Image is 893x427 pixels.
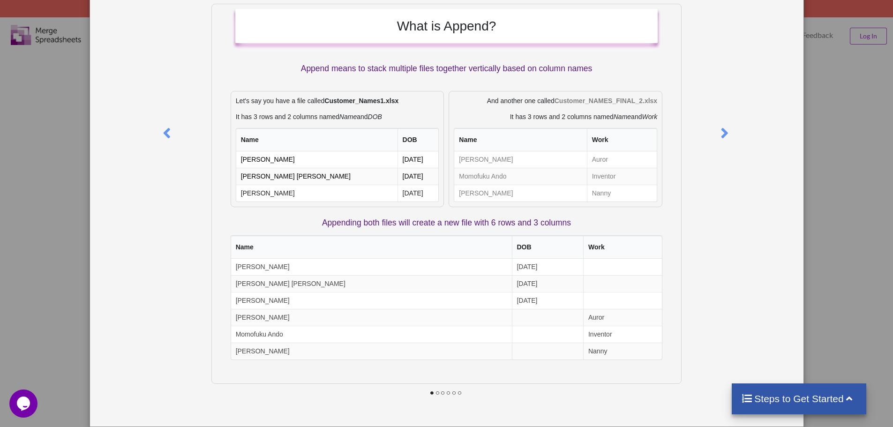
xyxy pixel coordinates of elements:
[236,96,439,105] p: Let's say you have a file called
[9,390,39,418] iframe: chat widget
[245,18,648,34] h2: What is Append?
[454,168,586,185] td: Momofuku Ando
[236,168,398,185] td: [PERSON_NAME] [PERSON_NAME]
[236,185,398,202] td: [PERSON_NAME]
[235,63,658,75] p: Append means to stack multiple files together vertically based on column names
[512,236,584,259] th: DOB
[512,259,584,275] td: [DATE]
[512,292,584,309] td: [DATE]
[398,168,439,185] td: [DATE]
[236,151,398,168] td: [PERSON_NAME]
[231,309,512,326] td: [PERSON_NAME]
[583,236,662,259] th: Work
[587,128,657,151] th: Work
[231,236,512,259] th: Name
[398,128,439,151] th: DOB
[583,326,662,343] td: Inventor
[454,151,586,168] td: [PERSON_NAME]
[642,113,657,120] i: Work
[368,113,382,120] i: DOB
[454,96,657,105] p: And another one called
[512,275,584,292] td: [DATE]
[231,217,662,229] p: Appending both files will create a new file with 6 rows and 3 columns
[231,292,512,309] td: [PERSON_NAME]
[614,113,631,120] i: Name
[231,326,512,343] td: Momofuku Ando
[398,185,439,202] td: [DATE]
[555,97,657,105] b: Customer_NAMES_FINAL_2.xlsx
[231,275,512,292] td: [PERSON_NAME] [PERSON_NAME]
[583,309,662,326] td: Auror
[236,112,439,121] p: It has 3 rows and 2 columns named and
[587,185,657,202] td: Nanny
[454,128,586,151] th: Name
[583,343,662,360] td: Nanny
[339,113,357,120] i: Name
[236,128,398,151] th: Name
[587,151,657,168] td: Auror
[231,259,512,275] td: [PERSON_NAME]
[454,112,657,121] p: It has 3 rows and 2 columns named and
[587,168,657,185] td: Inventor
[398,151,439,168] td: [DATE]
[324,97,398,105] b: Customer_Names1.xlsx
[231,343,512,360] td: [PERSON_NAME]
[741,393,857,405] h4: Steps to Get Started
[454,185,586,202] td: [PERSON_NAME]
